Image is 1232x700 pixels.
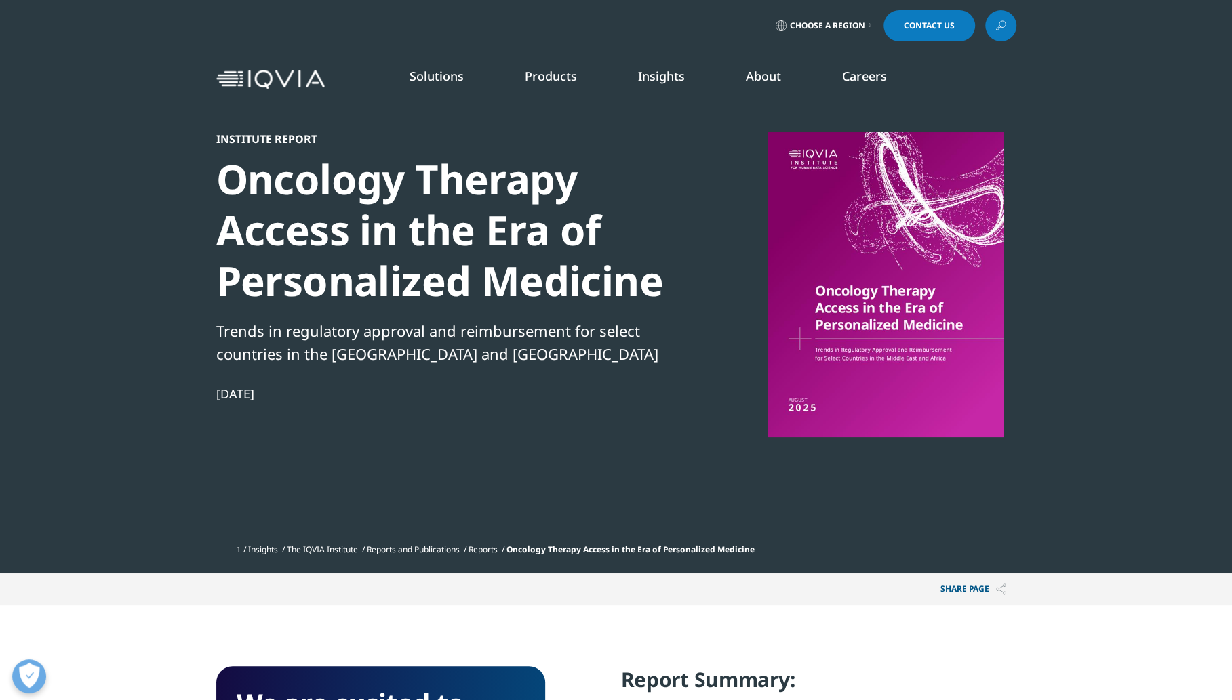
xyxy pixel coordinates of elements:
[216,154,681,306] div: Oncology Therapy Access in the Era of Personalized Medicine
[469,543,498,555] a: Reports
[904,22,955,30] span: Contact Us
[216,319,681,365] div: Trends in regulatory approval and reimbursement for select countries in the [GEOGRAPHIC_DATA] and...
[996,583,1006,595] img: Share PAGE
[287,543,358,555] a: The IQVIA Institute
[216,132,681,146] div: Institute Report
[12,659,46,693] button: Open Preferences
[216,386,681,402] div: [DATE]
[790,20,865,31] span: Choose a Region
[330,47,1016,111] nav: Primary
[506,543,755,555] span: Oncology Therapy Access in the Era of Personalized Medicine
[842,68,887,84] a: Careers
[638,68,685,84] a: Insights
[930,573,1016,605] p: Share PAGE
[248,543,278,555] a: Insights
[525,68,577,84] a: Products
[746,68,781,84] a: About
[216,70,325,89] img: IQVIA Healthcare Information Technology and Pharma Clinical Research Company
[367,543,460,555] a: Reports and Publications
[883,10,975,41] a: Contact Us
[410,68,464,84] a: Solutions
[930,573,1016,605] button: Share PAGEShare PAGE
